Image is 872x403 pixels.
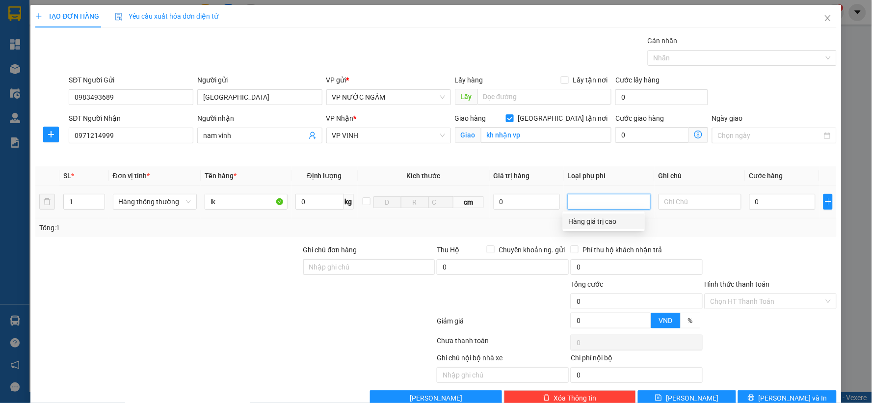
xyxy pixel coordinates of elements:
input: Dọc đường [477,89,612,105]
th: Loại phụ phí [564,166,655,186]
img: icon [115,13,123,21]
input: 0 [494,194,560,210]
span: [GEOGRAPHIC_DATA] tận nơi [514,113,611,124]
span: Lấy tận nơi [569,75,611,85]
span: user-add [309,132,317,139]
span: dollar-circle [694,131,702,138]
div: Tổng: 1 [39,222,337,233]
button: plus [823,194,833,210]
div: Giảm giá [436,316,570,333]
span: delete [543,394,550,402]
input: Cước lấy hàng [615,89,708,105]
span: Định lượng [307,172,342,180]
span: plus [44,131,58,138]
span: VND [659,317,673,324]
label: Hình thức thanh toán [705,280,770,288]
label: Cước lấy hàng [615,76,660,84]
input: R [401,196,429,208]
input: C [428,196,453,208]
span: Giao [455,127,481,143]
span: close [824,14,832,22]
span: printer [748,394,755,402]
span: Phí thu hộ khách nhận trả [579,244,666,255]
input: D [373,196,401,208]
input: Ghi chú đơn hàng [303,259,435,275]
label: Ngày giao [712,114,743,122]
span: SL [63,172,71,180]
div: Người nhận [197,113,322,124]
label: Ghi chú đơn hàng [303,246,357,254]
button: plus [43,127,59,142]
input: Ghi Chú [659,194,741,210]
input: Cước giao hàng [615,127,689,143]
span: Kích thước [407,172,441,180]
div: SĐT Người Gửi [69,75,193,85]
span: kg [344,194,354,210]
div: VP gửi [326,75,451,85]
span: % [688,317,693,324]
span: Đơn vị tính [113,172,150,180]
div: Hàng giá trị cao [569,216,639,227]
label: Gán nhãn [648,37,678,45]
span: cm [453,196,484,208]
span: Hàng thông thường [119,194,191,209]
span: Giao hàng [455,114,486,122]
span: Lấy hàng [455,76,483,84]
label: Cước giao hàng [615,114,664,122]
span: Thu Hộ [437,246,459,254]
span: TẠO ĐƠN HÀNG [35,12,99,20]
div: Người gửi [197,75,322,85]
span: Lấy [455,89,477,105]
input: Nhập ghi chú [437,367,569,383]
input: Giao tận nơi [481,127,612,143]
div: Chưa thanh toán [436,335,570,352]
div: Hàng giá trị cao [563,214,645,229]
input: Ngày giao [718,130,822,141]
button: Close [814,5,842,32]
span: VP VINH [332,128,445,143]
span: VP Nhận [326,114,354,122]
div: SĐT Người Nhận [69,113,193,124]
span: Chuyển khoản ng. gửi [495,244,569,255]
span: Cước hàng [749,172,783,180]
span: Yêu cầu xuất hóa đơn điện tử [115,12,218,20]
div: Chi phí nội bộ [571,352,703,367]
input: VD: Bàn, Ghế [205,194,288,210]
span: plus [35,13,42,20]
span: Giá trị hàng [494,172,530,180]
div: Ghi chú nội bộ nhà xe [437,352,569,367]
th: Ghi chú [655,166,745,186]
span: Tên hàng [205,172,237,180]
span: VP NƯỚC NGẦM [332,90,445,105]
span: Tổng cước [571,280,603,288]
span: save [655,394,662,402]
button: delete [39,194,55,210]
span: plus [824,198,832,206]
